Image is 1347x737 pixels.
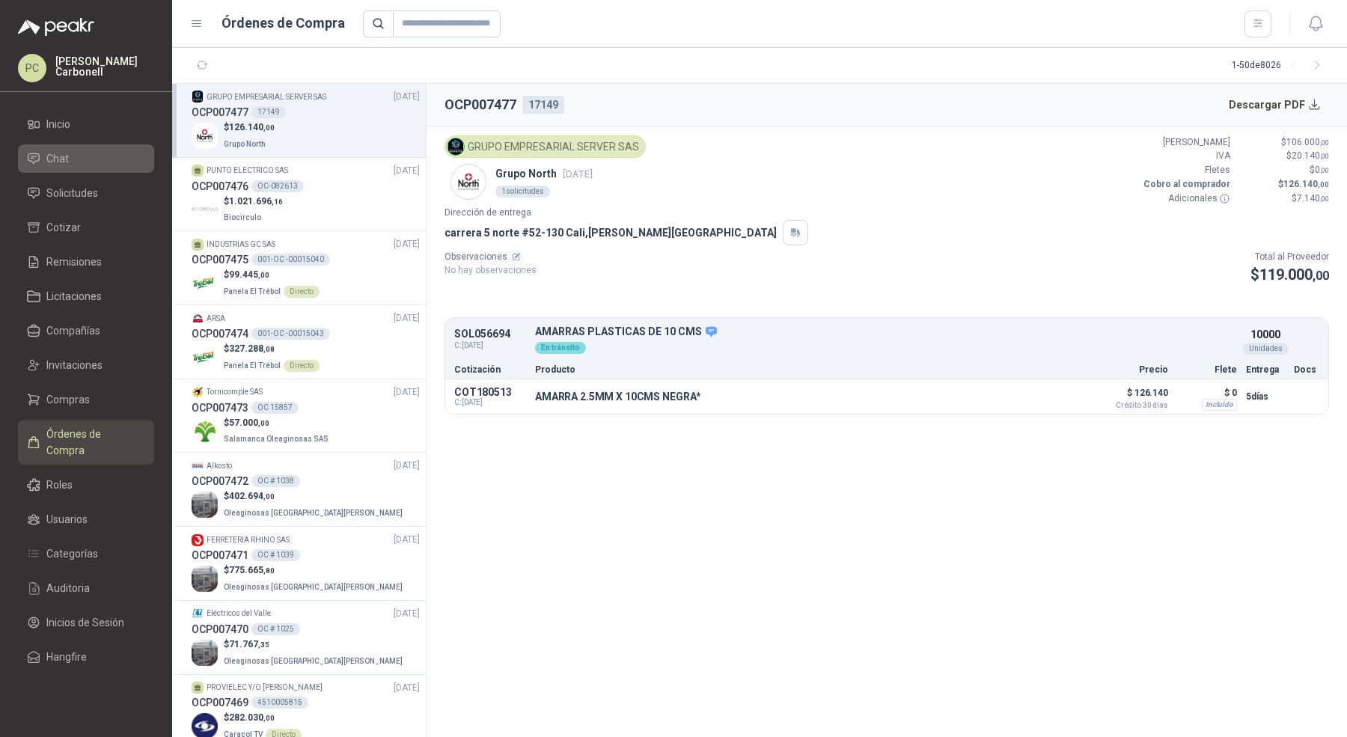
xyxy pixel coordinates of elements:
span: Categorías [46,545,98,562]
span: [DATE] [394,311,420,325]
img: Company Logo [192,460,204,472]
p: SOL056694 [454,328,526,340]
p: 10000 [1250,326,1280,343]
p: $ [224,711,302,725]
span: C: [DATE] [454,340,526,352]
a: Auditoria [18,574,154,602]
img: Company Logo [192,312,204,324]
p: Tornicomple SAS [207,386,263,398]
span: Invitaciones [46,357,103,373]
img: Company Logo [192,418,218,444]
span: Salamanca Oleaginosas SAS [224,435,329,443]
a: Inicio [18,110,154,138]
button: Descargar PDF [1221,90,1330,120]
span: Chat [46,150,69,167]
a: Chat [18,144,154,173]
div: Unidades [1243,343,1289,355]
p: $ [1250,263,1329,287]
span: Cotizar [46,219,81,236]
img: Company Logo [192,608,204,620]
span: Remisiones [46,254,102,270]
p: $ [1239,149,1329,163]
div: 17149 [251,106,286,118]
p: [PERSON_NAME] [1140,135,1230,150]
div: OC # 1038 [251,475,300,487]
span: Oleaginosas [GEOGRAPHIC_DATA][PERSON_NAME] [224,583,403,591]
span: ,00 [1320,138,1329,147]
span: [DATE] [394,385,420,400]
h3: OCP007471 [192,547,248,563]
p: $ [1239,163,1329,177]
img: Company Logo [192,123,218,149]
p: $ [224,416,332,430]
h3: OCP007473 [192,400,248,416]
p: Precio [1093,365,1168,374]
p: carrera 5 norte #52-130 Cali , [PERSON_NAME][GEOGRAPHIC_DATA] [445,224,777,241]
p: Cotización [454,365,526,374]
a: Roles [18,471,154,499]
span: 119.000 [1259,266,1329,284]
img: Company Logo [192,534,204,546]
span: Compras [46,391,90,408]
p: $ [224,563,406,578]
span: Oleaginosas [GEOGRAPHIC_DATA][PERSON_NAME] [224,509,403,517]
h3: OCP007474 [192,325,248,342]
span: 106.000 [1286,137,1329,147]
a: Company LogoFERRETERIA RHINO SAS[DATE] OCP007471OC # 1039Company Logo$775.665,80Oleaginosas [GEOG... [192,533,420,594]
span: Auditoria [46,580,90,596]
div: 001-OC -00015043 [251,328,330,340]
div: OC # 1025 [251,623,300,635]
img: Company Logo [192,270,218,296]
span: Órdenes de Compra [46,426,140,459]
span: 20.140 [1292,150,1329,161]
p: Dirección de entrega [445,206,1329,220]
div: OC-082613 [251,180,304,192]
p: $ 126.140 [1093,384,1168,409]
a: Company LogoTornicomple SAS[DATE] OCP007473OC 15857Company Logo$57.000,00Salamanca Oleaginosas SAS [192,385,420,447]
span: 327.288 [229,343,275,354]
a: PUNTO ELECTRICO SAS[DATE] OCP007476OC-082613Company Logo$1.021.696,16Biocirculo [192,164,420,225]
img: Company Logo [451,165,486,199]
span: Inicios de Sesión [46,614,124,631]
h1: Órdenes de Compra [222,13,345,34]
h3: OCP007472 [192,473,248,489]
img: Company Logo [192,640,218,666]
a: Licitaciones [18,282,154,311]
span: 402.694 [229,491,275,501]
a: Company LogoGRUPO EMPRESARIAL SERVER SAS[DATE] OCP00747717149Company Logo$126.140,00Grupo North [192,90,420,151]
span: [DATE] [394,681,420,695]
a: Cotizar [18,213,154,242]
span: Panela El Trébol [224,287,281,296]
p: $ [1239,177,1329,192]
p: [PERSON_NAME] Carbonell [55,56,154,77]
span: 99.445 [229,269,269,280]
p: $ [1239,192,1329,206]
span: Crédito 30 días [1093,402,1168,409]
div: 001-OC -00015040 [251,254,330,266]
span: ,08 [263,345,275,353]
span: Roles [46,477,73,493]
p: FERRETERIA RHINO SAS [207,534,290,546]
p: No hay observaciones [445,263,537,278]
img: Company Logo [448,138,464,155]
span: 282.030 [229,712,275,723]
span: [DATE] [394,237,420,251]
span: Biocirculo [224,213,261,221]
h3: OCP007475 [192,251,248,268]
p: PROVIELEC Y/O [PERSON_NAME] [207,682,323,694]
img: Company Logo [192,196,218,222]
h3: OCP007470 [192,621,248,637]
div: GRUPO EMPRESARIAL SERVER SAS [445,135,646,158]
span: ,00 [1320,166,1329,174]
span: ,00 [263,714,275,722]
h3: OCP007476 [192,178,248,195]
p: Adicionales [1140,192,1230,206]
span: Solicitudes [46,185,98,201]
span: ,80 [263,566,275,575]
p: Docs [1294,365,1319,374]
div: PC [18,54,46,82]
img: Company Logo [192,344,218,370]
p: GRUPO EMPRESARIAL SERVER SAS [207,91,326,103]
p: $ [224,120,275,135]
a: Solicitudes [18,179,154,207]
